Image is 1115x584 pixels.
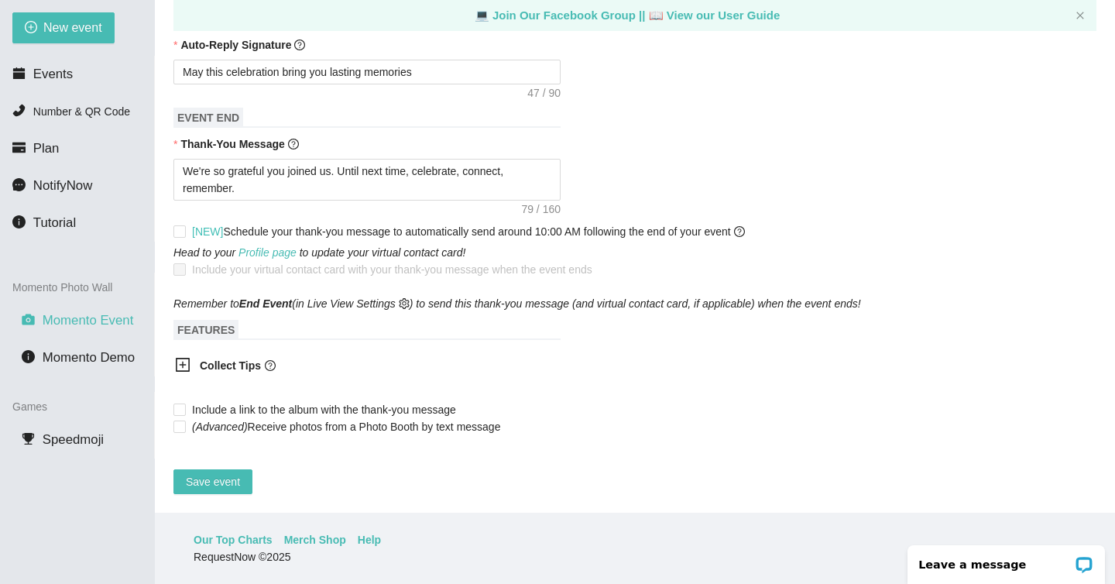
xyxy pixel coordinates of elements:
b: Thank-You Message [180,138,284,150]
span: Number & QR Code [33,105,130,118]
i: Head to your to update your virtual contact card! [173,246,465,259]
a: Merch Shop [284,531,346,548]
b: Auto-Reply Signature [180,39,291,51]
a: Our Top Charts [194,531,273,548]
span: Plan [33,141,60,156]
button: Save event [173,469,252,494]
span: Events [33,67,73,81]
span: calendar [12,67,26,80]
a: laptop Join Our Facebook Group || [475,9,649,22]
span: [NEW] [192,225,223,238]
span: laptop [475,9,489,22]
span: Receive photos from a Photo Booth by text message [186,418,506,435]
textarea: We're so grateful you joined us. Until next time, celebrate, connect, remember. [173,159,561,201]
iframe: LiveChat chat widget [897,535,1115,584]
span: question-circle [294,40,305,50]
span: FEATURES [173,320,238,340]
div: RequestNow © 2025 [194,548,1072,565]
span: Momento Demo [43,350,135,365]
b: End Event [239,297,292,310]
span: EVENT END [173,108,243,128]
span: info-circle [22,350,35,363]
span: plus-square [175,357,190,373]
button: plus-circleNew event [12,12,115,43]
span: Include your virtual contact card with your thank-you message when the event ends [192,263,592,276]
span: Momento Event [43,313,134,328]
span: question-circle [265,360,276,371]
span: Save event [186,473,240,490]
span: Schedule your thank-you message to automatically send around 10:00 AM following the end of your e... [192,225,745,238]
div: Collect Tipsquestion-circle [163,348,550,386]
span: plus-circle [25,21,37,36]
span: trophy [22,432,35,445]
span: Speedmoji [43,432,104,447]
a: laptop View our User Guide [649,9,780,22]
span: camera [22,313,35,326]
span: question-circle [288,139,299,149]
span: NotifyNow [33,178,92,193]
span: laptop [649,9,664,22]
button: close [1076,11,1085,21]
i: Remember to (in Live View Settings ) to send this thank-you message (and virtual contact card, if... [173,297,861,310]
textarea: May this celebration bring you lasting memories [173,60,561,84]
a: Profile page [238,246,297,259]
span: question-circle [734,226,745,237]
span: phone [12,104,26,117]
span: close [1076,11,1085,20]
span: credit-card [12,141,26,154]
b: Collect Tips [200,359,261,372]
span: setting [399,298,410,309]
span: New event [43,18,102,37]
a: Help [358,531,381,548]
span: message [12,178,26,191]
span: info-circle [12,215,26,228]
i: (Advanced) [192,421,248,433]
span: Include a link to the album with the thank-you message [186,401,462,418]
span: Tutorial [33,215,76,230]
